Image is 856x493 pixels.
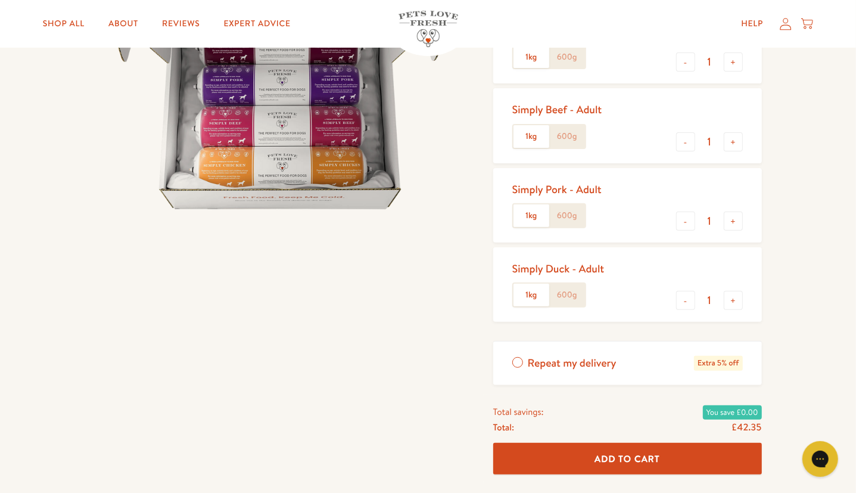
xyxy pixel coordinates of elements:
a: Reviews [152,12,209,36]
div: Simply Duck - Adult [512,262,605,275]
button: + [724,52,743,72]
label: 1kg [513,46,549,69]
button: - [676,212,695,231]
button: - [676,52,695,72]
span: Extra 5% off [694,356,742,371]
label: 600g [549,46,585,69]
a: Shop All [33,12,94,36]
div: Simply Pork - Adult [512,182,602,196]
img: Pets Love Fresh [399,11,458,47]
span: You save £0.00 [703,405,762,420]
span: £42.35 [732,421,762,434]
label: 1kg [513,284,549,306]
button: + [724,132,743,151]
a: About [99,12,148,36]
label: 1kg [513,204,549,227]
label: 600g [549,204,585,227]
button: + [724,212,743,231]
span: Total: [493,420,514,435]
button: + [724,291,743,310]
label: 600g [549,284,585,306]
a: Expert Advice [214,12,300,36]
button: - [676,132,695,151]
div: Simply Beef - Adult [512,103,602,116]
span: Repeat my delivery [528,356,617,371]
label: 1kg [513,125,549,148]
a: Help [732,12,773,36]
label: 600g [549,125,585,148]
button: - [676,291,695,310]
span: Add To Cart [594,452,660,465]
iframe: Gorgias live chat messenger [796,437,844,481]
button: Add To Cart [493,443,762,475]
span: Total savings: [493,404,544,420]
